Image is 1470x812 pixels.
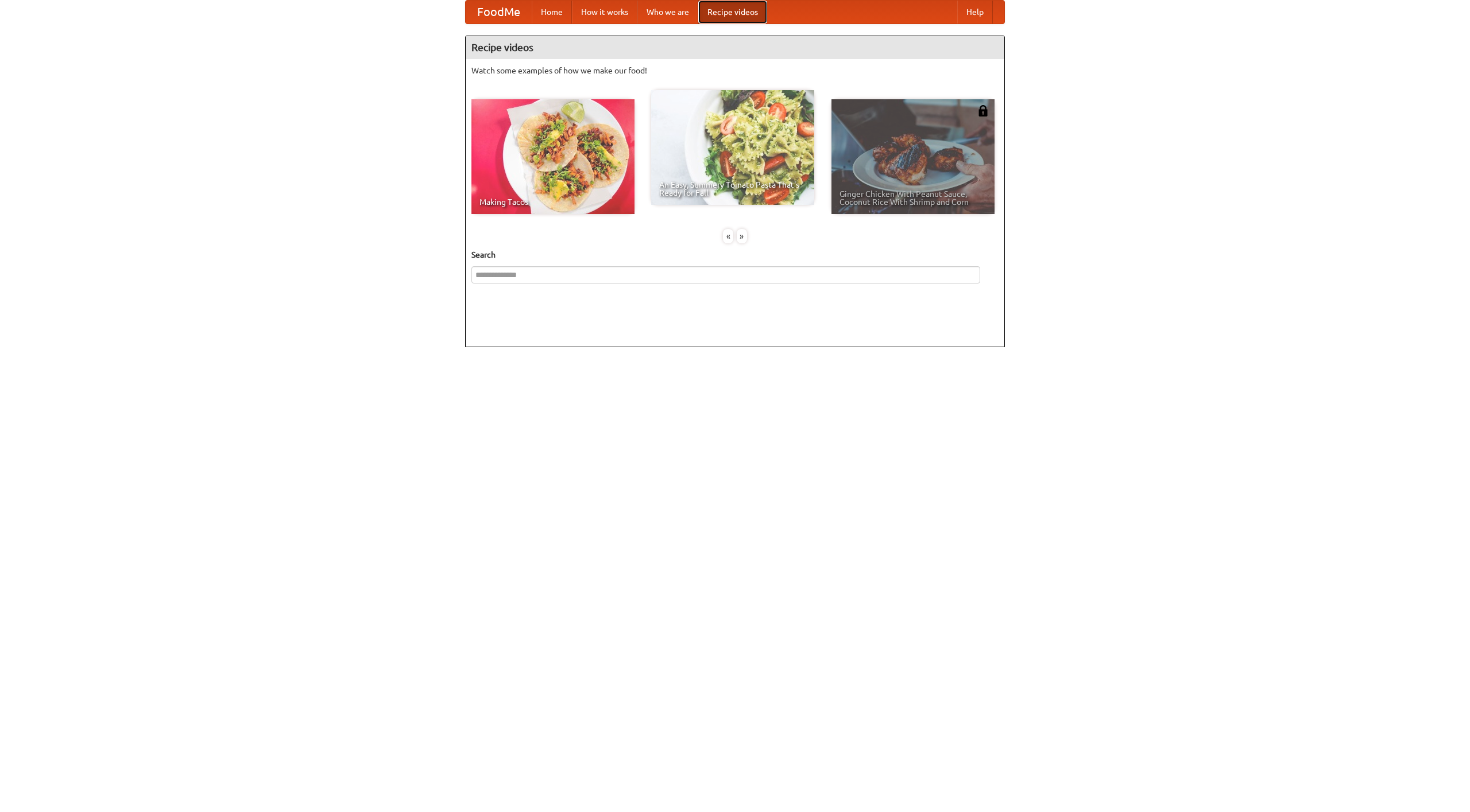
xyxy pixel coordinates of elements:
a: How it works [572,1,637,24]
p: Watch some examples of how we make our food! [471,65,999,76]
span: An Easy, Summery Tomato Pasta That's Ready for Fall [659,181,806,197]
div: « [723,229,733,243]
a: An Easy, Summery Tomato Pasta That's Ready for Fall [651,90,814,205]
a: FoodMe [466,1,532,24]
h5: Search [471,249,999,261]
div: » [737,229,747,243]
a: Home [532,1,572,24]
a: Making Tacos [471,99,635,214]
a: Recipe videos [698,1,767,24]
a: Who we are [637,1,698,24]
img: 483408.png [977,105,989,116]
h4: Recipe videos [466,36,1004,59]
a: Help [957,1,993,24]
span: Making Tacos [479,198,626,206]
